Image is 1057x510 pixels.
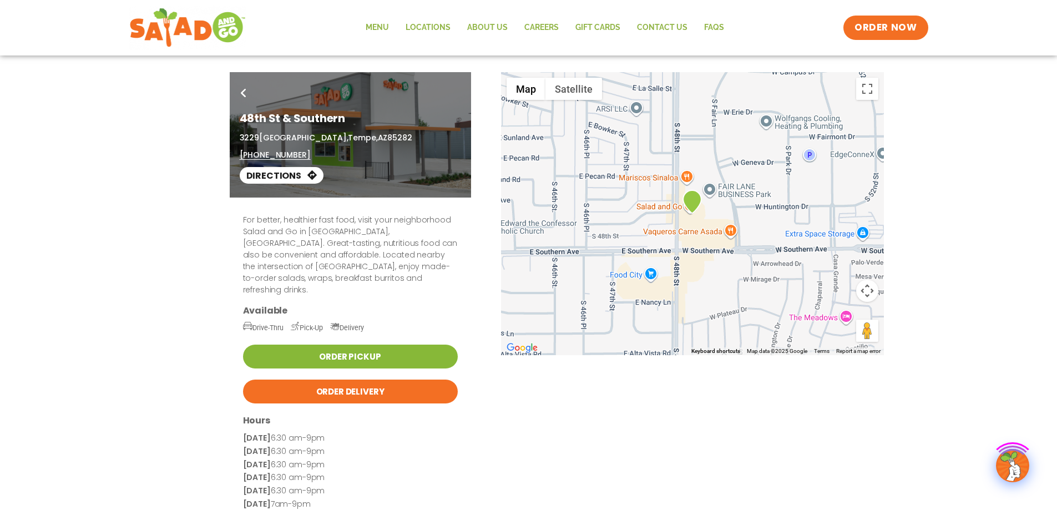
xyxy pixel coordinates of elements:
span: Drive-Thru [243,324,284,332]
strong: [DATE] [243,459,271,470]
p: 6:30 am-9pm [243,432,458,445]
a: Locations [397,15,459,41]
a: Menu [357,15,397,41]
a: Contact Us [629,15,696,41]
p: 6:30 am-9pm [243,484,458,498]
span: AZ [378,132,388,143]
h3: Hours [243,415,458,426]
a: About Us [459,15,516,41]
p: 6:30 am-9pm [243,471,458,484]
button: Drag Pegman onto the map to open Street View [856,320,878,342]
img: new-SAG-logo-768×292 [129,6,246,50]
a: GIFT CARDS [567,15,629,41]
strong: [DATE] [243,432,271,443]
p: 6:30 am-9pm [243,458,458,472]
span: 85282 [387,132,412,143]
a: Careers [516,15,567,41]
strong: [DATE] [243,485,271,496]
p: For better, healthier fast food, visit your neighborhood Salad and Go in [GEOGRAPHIC_DATA], [GEOG... [243,214,458,296]
a: [PHONE_NUMBER] [240,149,311,161]
button: Map camera controls [856,280,878,302]
strong: [DATE] [243,498,271,509]
span: ORDER NOW [854,21,917,34]
h1: 48th St & Southern [240,110,461,127]
strong: [DATE] [243,446,271,457]
span: Delivery [330,324,364,332]
p: 6:30 am-9pm [243,445,458,458]
nav: Menu [357,15,732,41]
span: 3229 [240,132,259,143]
a: Directions [240,167,323,184]
span: Tempe, [348,132,377,143]
a: ORDER NOW [843,16,928,40]
a: Order Pickup [243,345,458,368]
span: Pick-Up [291,324,323,332]
h3: Available [243,305,458,316]
a: Report a map error [836,348,881,354]
span: [GEOGRAPHIC_DATA], [259,132,348,143]
a: FAQs [696,15,732,41]
strong: [DATE] [243,472,271,483]
a: Order Delivery [243,380,458,403]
